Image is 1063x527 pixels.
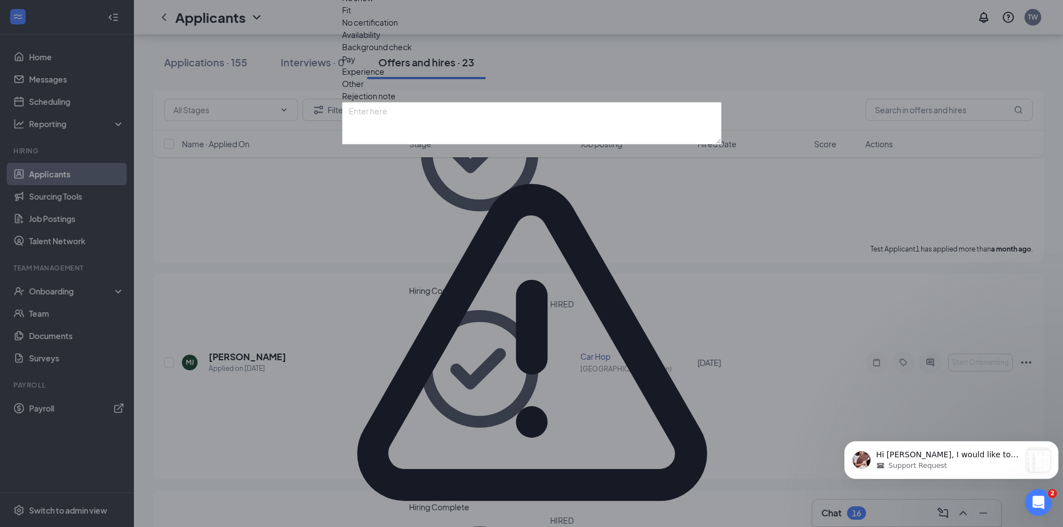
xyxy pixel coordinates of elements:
span: Background check [342,41,412,53]
span: Rejection note [342,91,396,101]
span: Pay [342,53,355,65]
span: No certification [342,16,398,28]
span: Fit [342,4,351,16]
span: Experience [342,65,384,78]
span: Availability [342,28,381,41]
span: 2 [1048,489,1057,498]
iframe: Intercom live chat [1025,489,1052,516]
span: Other [342,78,364,90]
iframe: Intercom notifications message [840,419,1063,497]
